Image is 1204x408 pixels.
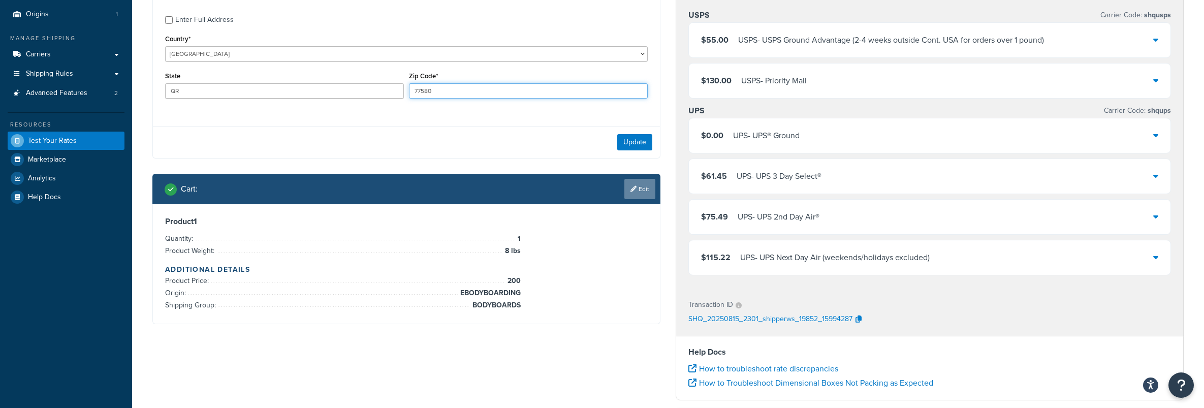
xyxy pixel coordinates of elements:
[28,137,77,145] span: Test Your Rates
[114,89,118,98] span: 2
[688,377,933,389] a: How to Troubleshoot Dimensional Boxes Not Packing as Expected
[1104,104,1171,118] p: Carrier Code:
[701,130,723,141] span: $0.00
[165,264,648,275] h4: Additional Details
[741,74,807,88] div: USPS - Priority Mail
[8,5,124,24] li: Origins
[116,10,118,19] span: 1
[8,65,124,83] a: Shipping Rules
[515,233,521,245] span: 1
[733,129,800,143] div: UPS - UPS® Ground
[165,288,188,298] span: Origin:
[165,35,191,43] label: Country*
[8,84,124,103] a: Advanced Features2
[28,155,66,164] span: Marketplace
[458,287,521,299] span: EBODYBOARDING
[502,245,521,257] span: 8 lbs
[740,250,930,265] div: UPS - UPS Next Day Air (weekends/holidays excluded)
[738,210,819,224] div: UPS - UPS 2nd Day Air®
[165,16,173,24] input: Enter Full Address
[1100,8,1171,22] p: Carrier Code:
[165,275,211,286] span: Product Price:
[737,169,821,183] div: UPS - UPS 3 Day Select®
[28,174,56,183] span: Analytics
[26,89,87,98] span: Advanced Features
[701,34,728,46] span: $55.00
[165,72,180,80] label: State
[701,252,731,263] span: $115.22
[26,10,49,19] span: Origins
[1168,372,1194,398] button: Open Resource Center
[165,245,217,256] span: Product Weight:
[165,233,196,244] span: Quantity:
[175,13,234,27] div: Enter Full Address
[701,75,732,86] span: $130.00
[617,134,652,150] button: Update
[26,70,73,78] span: Shipping Rules
[624,179,655,199] a: Edit
[1146,105,1171,116] span: shqups
[688,312,852,327] p: SHQ_20250815_2301_shipperws_19852_15994287
[701,170,727,182] span: $61.45
[8,169,124,187] a: Analytics
[8,132,124,150] a: Test Your Rates
[165,216,648,227] h3: Product 1
[688,106,705,116] h3: UPS
[8,84,124,103] li: Advanced Features
[165,300,218,310] span: Shipping Group:
[688,10,710,20] h3: USPS
[26,50,51,59] span: Carriers
[688,363,838,374] a: How to troubleshoot rate discrepancies
[8,5,124,24] a: Origins1
[8,45,124,64] a: Carriers
[181,184,198,194] h2: Cart :
[688,346,1171,358] h4: Help Docs
[409,72,438,80] label: Zip Code*
[28,193,61,202] span: Help Docs
[505,275,521,287] span: 200
[8,34,124,43] div: Manage Shipping
[688,298,733,312] p: Transaction ID
[701,211,728,223] span: $75.49
[738,33,1044,47] div: USPS - USPS Ground Advantage (2-4 weeks outside Cont. USA for orders over 1 pound)
[470,299,521,311] span: BODYBOARDS
[8,150,124,169] a: Marketplace
[8,120,124,129] div: Resources
[1142,10,1171,20] span: shqusps
[8,188,124,206] a: Help Docs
